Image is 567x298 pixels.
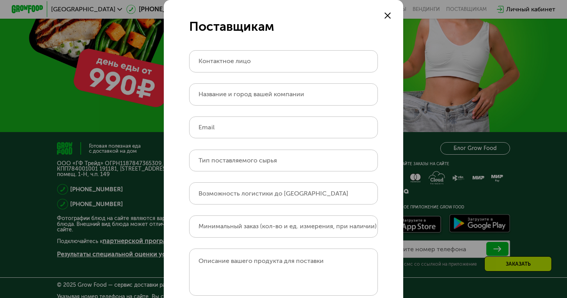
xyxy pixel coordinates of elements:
[198,257,324,264] label: Описание вашего продукта для поставки
[198,59,251,63] label: Контактное лицо
[189,19,378,34] div: Поставщикам
[198,158,277,162] label: Тип поставляемого сырья
[198,191,348,196] label: Возможность логистики до [GEOGRAPHIC_DATA]
[198,224,377,228] label: Минимальный заказ (кол-во и ед. измерения, при наличии)
[198,125,214,129] label: Email
[198,92,304,96] label: Название и город вашей компании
